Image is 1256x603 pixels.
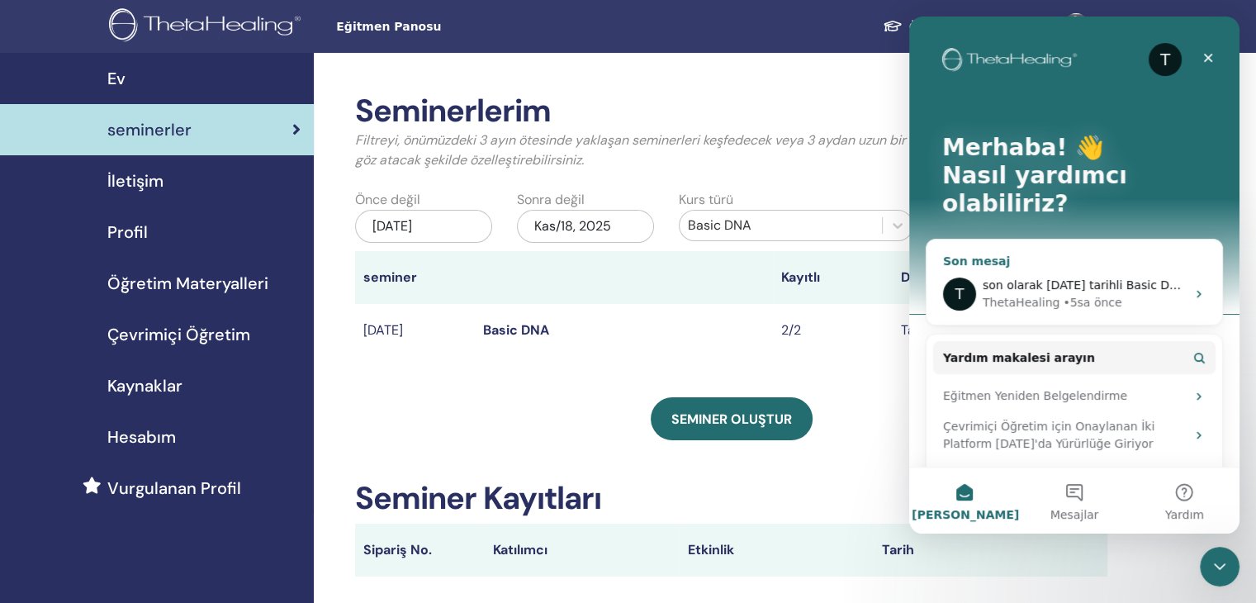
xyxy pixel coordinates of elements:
h2: Seminerlerim [355,93,1107,131]
th: Etkinlik [680,524,874,577]
div: MAP Fiyatlandırma Yönergeleri [24,443,306,473]
th: Kayıtlı [773,251,893,304]
label: Önce değil [355,190,420,210]
span: İletişim [107,169,164,193]
span: Vurgulanan Profil [107,476,241,501]
span: Ev [107,66,126,91]
div: [DATE] [355,210,492,243]
div: ThetaHealing [73,278,150,295]
th: Tarih [874,524,1069,577]
label: Sonra değil [517,190,585,210]
button: Yardım [220,451,330,517]
td: Tamamlanmış [893,304,1072,358]
span: Seminer oluştur [671,411,792,428]
span: Hesabım [107,425,176,449]
div: Kas/18, 2025 [517,210,654,243]
div: Çevrimiçi Öğretim için Onaylanan İki Platform [DATE]'da Yürürlüğe Giriyor [34,401,277,436]
h2: Seminer Kayıtları [355,480,601,518]
iframe: Intercom live chat [909,17,1239,534]
span: son olarak [DATE] tarihli Basic DNA eğititim deki öğrencilerim sistemde görünmüyor n eyapabilirim [73,262,647,275]
span: Profil [107,220,148,245]
div: • 5sa önce [154,278,212,295]
th: Katılımcı [485,524,680,577]
th: seminer [355,251,475,304]
span: Yardım [256,492,295,504]
span: Kaynaklar [107,373,182,398]
button: Mesajlar [110,451,220,517]
span: Çevrimiçi Öğretim [107,322,250,347]
div: Kapat [284,26,314,56]
div: Eğitmen Yeniden Belgelendirme [34,371,277,388]
img: graduation-cap-white.svg [883,19,903,33]
div: Eğitmen Yeniden Belgelendirme [24,364,306,395]
span: Eğitmen Panosu [336,18,584,36]
span: Öğretim Materyalleri [107,271,268,296]
span: [PERSON_NAME] [2,492,110,504]
a: Seminer oluştur [651,397,813,440]
th: Sipariş No. [355,524,485,577]
span: Yardım makalesi arayın [34,333,186,350]
a: Öğrenci Kontrol Paneli [870,12,1050,42]
div: MAP Fiyatlandırma Yönergeleri [34,449,277,467]
label: Kurs türü [679,190,733,210]
iframe: Intercom live chat [1200,547,1239,586]
div: Basic DNA [688,216,874,235]
img: logo.png [109,8,306,45]
button: Yardım makalesi arayın [24,325,306,358]
img: default.jpg [1063,13,1089,40]
div: Çevrimiçi Öğretim için Onaylanan İki Platform [DATE]'da Yürürlüğe Giriyor [24,395,306,443]
span: seminerler [107,117,192,142]
p: Filtreyi, önümüzdeki 3 ayın ötesinde yaklaşan seminerleri keşfedecek veya 3 aydan uzun bir süre ö... [355,131,1107,170]
td: 2/2 [773,304,893,358]
a: Basic DNA [483,321,549,339]
td: [DATE] [355,304,475,358]
th: Durum [893,251,1072,304]
span: Mesajlar [141,492,190,504]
